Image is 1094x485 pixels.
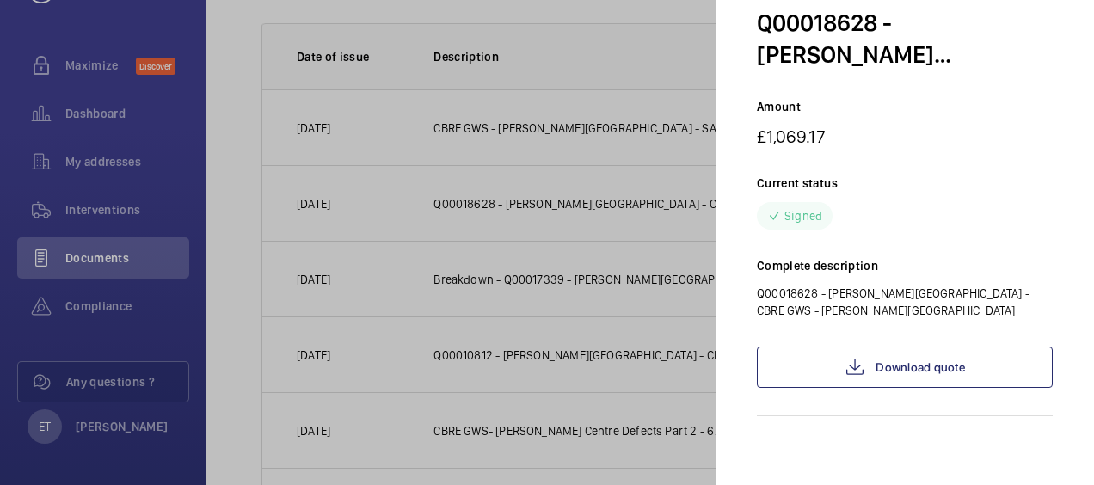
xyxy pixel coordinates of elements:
p: £1,069.17 [757,126,1053,147]
a: Download quote [757,347,1053,388]
p: Q00018628 - [PERSON_NAME][GEOGRAPHIC_DATA] - CBRE GWS - [PERSON_NAME][GEOGRAPHIC_DATA] [757,285,1053,319]
div: Q00018628 - [PERSON_NAME][GEOGRAPHIC_DATA] - CBRE GWS - [PERSON_NAME][GEOGRAPHIC_DATA] [757,7,1053,71]
p: Amount [757,98,1053,115]
p: Signed [784,207,822,224]
p: Complete description [757,257,1053,274]
p: Current status [757,175,1053,192]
